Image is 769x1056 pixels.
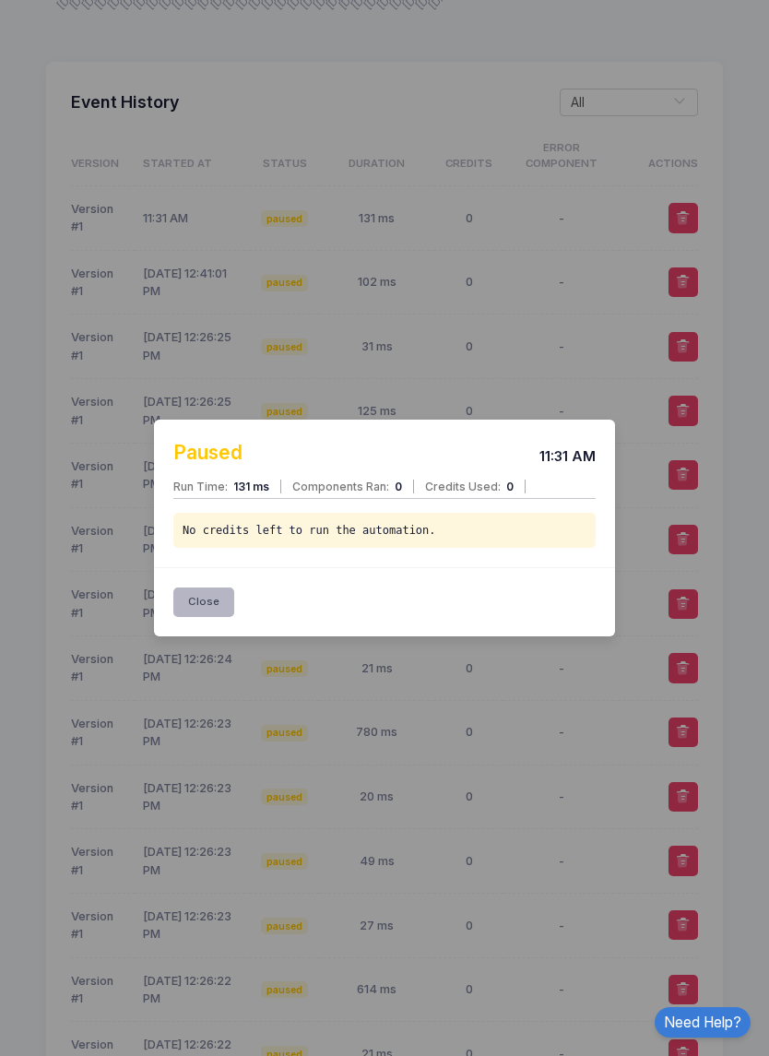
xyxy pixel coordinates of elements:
span: Run Time: [173,480,228,493]
span: 11:31 AM [539,446,596,468]
span: 131 ms [233,480,292,493]
div: No credits left to run the automation. [173,513,596,548]
button: Close [173,587,234,617]
span: Credits Used: [425,480,501,493]
span: Components Ran: [292,480,389,493]
span: Paused [173,439,243,468]
a: Need Help? [655,1007,751,1038]
span: 0 [395,480,425,493]
span: 0 [506,480,537,493]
